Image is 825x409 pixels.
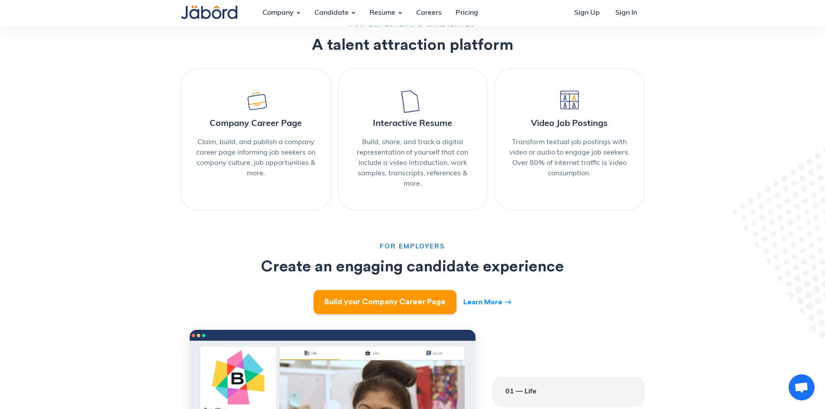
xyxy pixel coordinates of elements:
[181,37,644,53] h2: A talent attraction platform
[192,137,320,179] p: Claim, build, and publish a company career page informing job seekers on company culture, job opp...
[210,117,302,130] h4: Company Career Page
[256,1,301,25] div: Company
[463,297,502,307] div: Learn More
[373,117,452,130] h4: Interactive Resume
[307,1,356,25] div: Candidate
[409,1,449,25] a: Careers
[608,1,644,25] a: Sign In
[504,296,512,308] div: east
[531,117,608,130] h4: Video Job Postings
[505,386,632,397] div: 01 — Life
[789,374,815,400] a: Open chat
[362,1,402,25] div: Resume
[463,296,512,308] a: Learn Moreeast
[349,137,477,189] p: Build, share, and track a digital representation of yourself that can include a video introductio...
[449,1,485,25] a: Pricing
[567,1,607,25] a: Sign Up
[181,259,644,274] h2: Create an engaging candidate experience
[324,297,446,307] div: Build your Company Career Page
[181,6,237,19] img: Jabord
[181,242,644,252] h6: FOR EMPLOYERS
[505,137,634,179] p: Transform textual job postings with video or audio to engage job seekers. Over 80% of internet tr...
[314,290,456,314] a: Build your Company Career Page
